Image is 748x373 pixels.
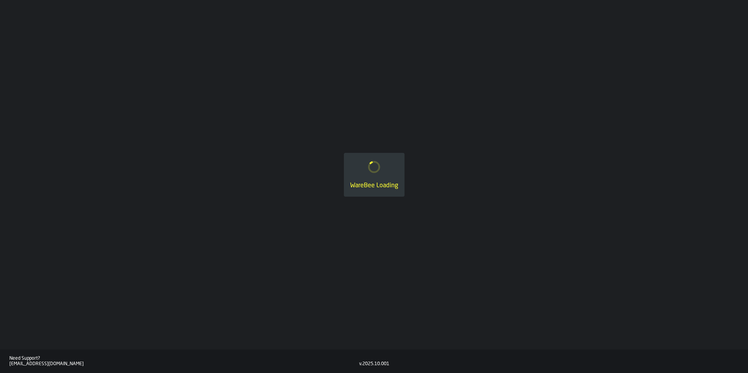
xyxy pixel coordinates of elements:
div: 2025.10.001 [362,361,389,367]
div: Need Support? [9,356,359,361]
div: [EMAIL_ADDRESS][DOMAIN_NAME] [9,361,359,367]
a: Need Support?[EMAIL_ADDRESS][DOMAIN_NAME] [9,356,359,367]
div: WareBee Loading [350,181,398,190]
div: v. [359,361,362,367]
